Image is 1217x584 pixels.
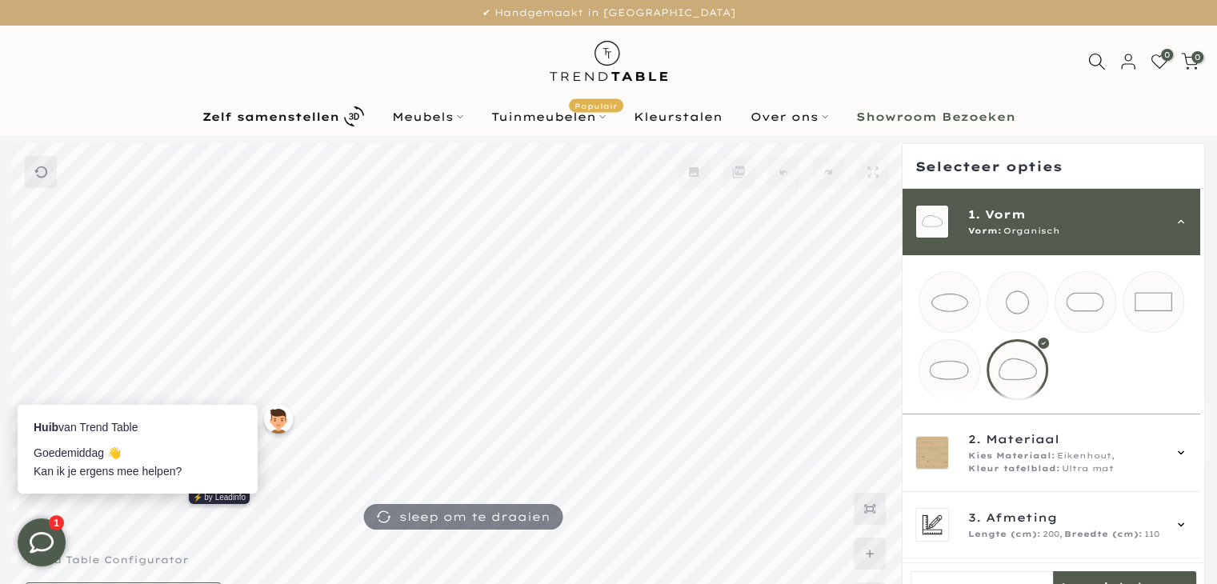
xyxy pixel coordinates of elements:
[32,300,240,318] div: van Trend Table
[20,4,1197,22] p: ✔ Handgemaakt in [GEOGRAPHIC_DATA]
[262,286,291,315] img: default-male-avatar.jpg
[569,98,623,112] span: Populair
[188,102,378,130] a: Zelf samenstellen
[619,107,736,126] a: Kleurstalen
[2,118,314,518] iframe: bot-iframe
[32,326,240,362] div: Goedemiddag 👋 Kan ik je ergens mee helpen?
[477,107,619,126] a: TuinmeubelenPopulair
[32,302,57,315] strong: Huib
[1191,51,1203,63] span: 0
[187,373,249,386] a: ⚡️ by Leadinfo
[736,107,842,126] a: Over ons
[378,107,477,126] a: Meubels
[202,111,339,122] b: Zelf samenstellen
[842,107,1029,126] a: Showroom Bezoeken
[1181,53,1199,70] a: 0
[1151,53,1168,70] a: 0
[538,26,679,97] img: trend-table
[2,502,82,582] iframe: toggle-frame
[856,111,1015,122] b: Showroom Bezoeken
[1161,49,1173,61] span: 0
